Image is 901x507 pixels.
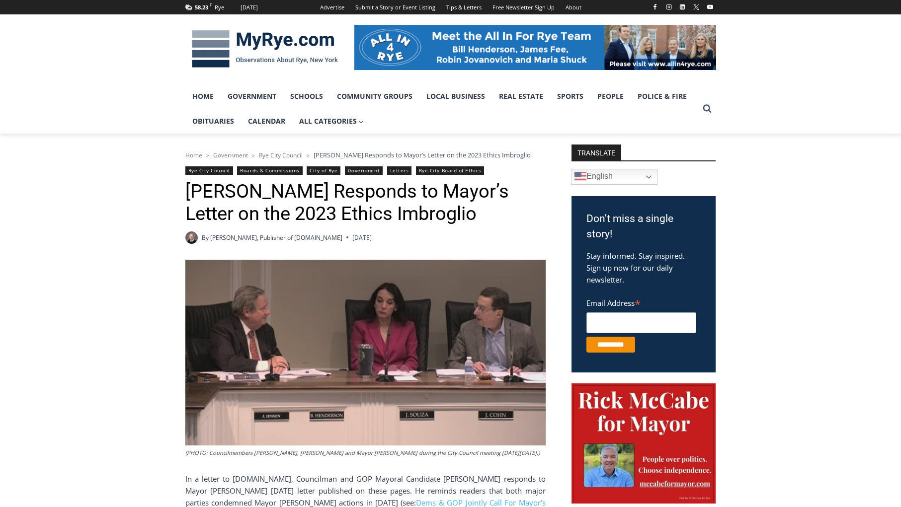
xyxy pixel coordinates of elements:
a: Community Groups [330,84,419,109]
a: Rye City Council [185,166,233,175]
a: City of Rye [307,166,340,175]
h3: Don't miss a single story! [586,211,701,242]
a: Government [345,166,383,175]
span: [PERSON_NAME] Responds to Mayor’s Letter on the 2023 Ethics Imbroglio [314,150,531,159]
a: Schools [283,84,330,109]
img: All in for Rye [354,25,716,70]
span: > [307,152,310,159]
a: English [572,169,657,185]
strong: TRANSLATE [572,145,621,160]
nav: Primary Navigation [185,84,698,134]
a: YouTube [704,1,716,13]
span: All Categories [299,116,364,127]
label: Email Address [586,293,696,311]
img: (PHOTO: Councilmembers Bill Henderson, Julie Souza and Mayor Josh Cohn during the City Council me... [185,260,546,445]
a: Rye City Board of Ethics [416,166,485,175]
a: [PERSON_NAME], Publisher of [DOMAIN_NAME] [210,233,342,242]
div: Rye [215,3,224,12]
span: > [252,152,255,159]
a: Local Business [419,84,492,109]
a: Linkedin [676,1,688,13]
a: Obituaries [185,109,241,134]
a: Letters [387,166,412,175]
button: View Search Form [698,100,716,118]
a: People [590,84,631,109]
a: Facebook [649,1,661,13]
a: Instagram [663,1,675,13]
a: Police & Fire [631,84,694,109]
img: McCabe for Mayor [572,383,716,504]
nav: Breadcrumbs [185,150,546,160]
figcaption: (PHOTO: Councilmembers [PERSON_NAME], [PERSON_NAME] and Mayor [PERSON_NAME] during the City Counc... [185,448,546,457]
h1: [PERSON_NAME] Responds to Mayor’s Letter on the 2023 Ethics Imbroglio [185,180,546,225]
p: Stay informed. Stay inspired. Sign up now for our daily newsletter. [586,250,701,286]
a: Calendar [241,109,292,134]
a: Home [185,84,221,109]
a: Government [213,151,248,159]
a: All Categories [292,109,371,134]
time: [DATE] [352,233,372,242]
a: Boards & Commissions [237,166,303,175]
a: Real Estate [492,84,550,109]
span: By [202,233,209,242]
img: en [574,171,586,183]
div: [DATE] [241,3,258,12]
img: MyRye.com [185,23,344,75]
a: Government [221,84,283,109]
span: F [210,2,212,7]
a: Sports [550,84,590,109]
span: > [206,152,209,159]
a: Rye City Council [259,151,303,159]
a: Author image [185,231,198,244]
a: X [690,1,702,13]
span: 58.23 [195,3,208,11]
a: Home [185,151,202,159]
